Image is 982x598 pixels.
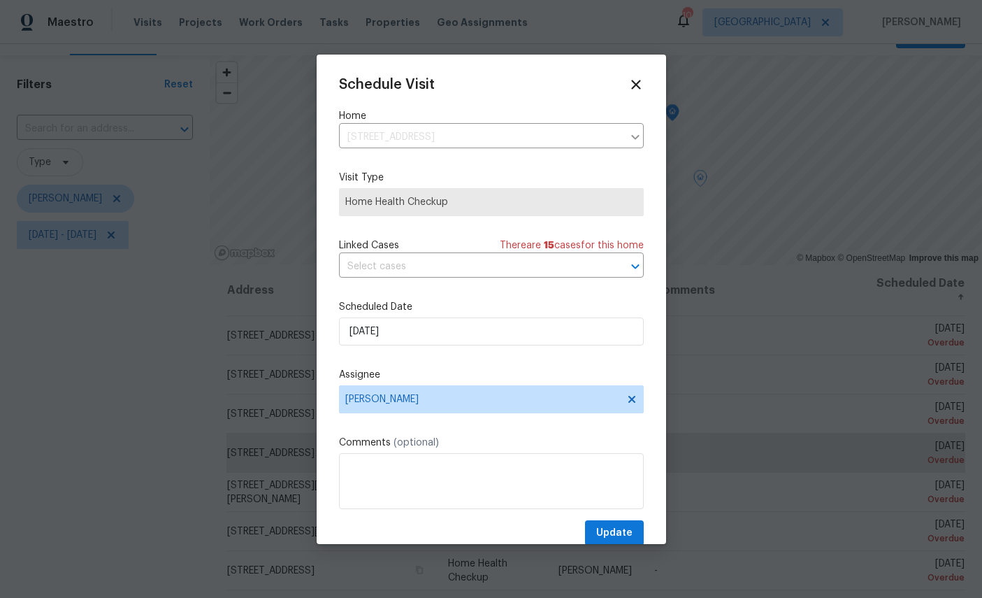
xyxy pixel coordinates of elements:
[339,300,644,314] label: Scheduled Date
[596,525,633,542] span: Update
[339,78,435,92] span: Schedule Visit
[339,127,623,148] input: Enter in an address
[628,77,644,92] span: Close
[339,171,644,185] label: Visit Type
[626,257,645,276] button: Open
[339,109,644,123] label: Home
[393,438,439,448] span: (optional)
[345,394,619,405] span: [PERSON_NAME]
[544,241,554,250] span: 15
[339,436,644,450] label: Comments
[585,520,644,546] button: Update
[339,368,644,382] label: Assignee
[500,239,644,252] span: There are case s for this home
[339,256,605,278] input: Select cases
[345,195,637,209] span: Home Health Checkup
[339,318,644,346] input: M/D/YYYY
[339,239,399,252] span: Linked Cases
